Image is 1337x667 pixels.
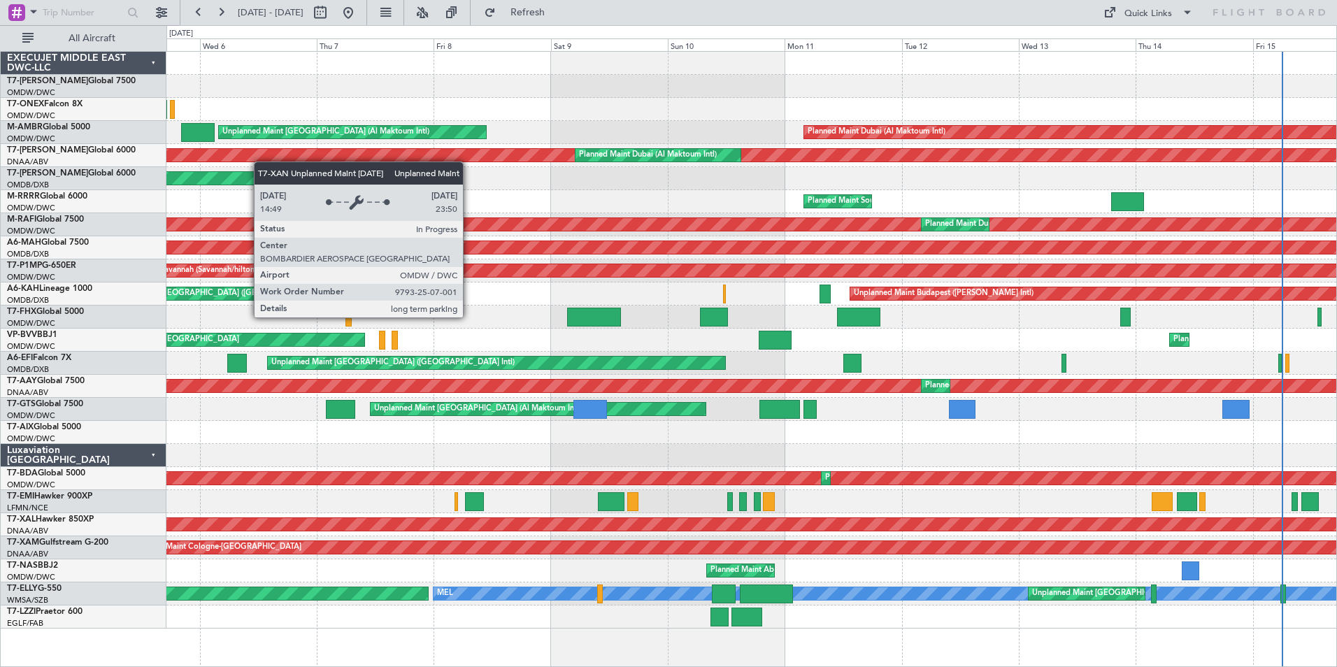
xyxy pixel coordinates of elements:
a: OMDW/DWC [7,572,55,582]
div: Planned Maint Abuja ([PERSON_NAME] Intl) [710,560,868,581]
a: OMDW/DWC [7,480,55,490]
div: Thu 7 [317,38,434,51]
a: T7-XALHawker 850XP [7,515,94,524]
div: Sat 9 [551,38,668,51]
div: Quick Links [1124,7,1172,21]
a: OMDW/DWC [7,272,55,282]
a: OMDW/DWC [7,87,55,98]
span: All Aircraft [36,34,148,43]
a: T7-[PERSON_NAME]Global 6000 [7,146,136,155]
div: Tue 12 [902,38,1019,51]
span: [DATE] - [DATE] [238,6,303,19]
a: DNAA/ABV [7,387,48,398]
span: T7-XAL [7,515,36,524]
div: MEL [437,583,453,604]
span: T7-P1MP [7,261,42,270]
a: T7-AIXGlobal 5000 [7,423,81,431]
a: T7-NASBBJ2 [7,561,58,570]
div: Fri 8 [434,38,550,51]
a: M-RRRRGlobal 6000 [7,192,87,201]
span: T7-[PERSON_NAME] [7,169,88,178]
div: Unplanned Maint [GEOGRAPHIC_DATA] (Al Maktoum Intl) [374,399,581,419]
div: Planned Maint Dubai (Al Maktoum Intl) [925,375,1063,396]
div: Planned Maint Dubai (Al Maktoum Intl) [579,145,717,166]
a: A6-EFIFalcon 7X [7,354,71,362]
div: Planned Maint Dubai (Al Maktoum Intl) [808,122,945,143]
a: OMDB/DXB [7,364,49,375]
a: OMDB/DXB [7,249,49,259]
span: T7-ONEX [7,100,44,108]
a: DNAA/ABV [7,549,48,559]
div: Planned Maint Dubai (Al Maktoum Intl) [1173,329,1311,350]
span: A6-KAH [7,285,39,293]
input: Trip Number [43,2,123,23]
span: T7-[PERSON_NAME] [7,77,88,85]
span: T7-LZZI [7,608,36,616]
a: LFMN/NCE [7,503,48,513]
a: DNAA/ABV [7,157,48,167]
a: T7-ELLYG-550 [7,584,62,593]
a: T7-FHXGlobal 5000 [7,308,84,316]
a: M-RAFIGlobal 7500 [7,215,84,224]
a: T7-EMIHawker 900XP [7,492,92,501]
span: M-AMBR [7,123,43,131]
a: OMDB/DXB [7,180,49,190]
a: OMDW/DWC [7,203,55,213]
a: T7-P1MPG-650ER [7,261,76,270]
a: VP-BVVBBJ1 [7,331,57,339]
span: T7-AAY [7,377,37,385]
div: Planned Maint [GEOGRAPHIC_DATA] ([GEOGRAPHIC_DATA]) [106,283,326,304]
span: A6-EFI [7,354,33,362]
div: Sun 10 [668,38,785,51]
span: T7-XAM [7,538,39,547]
div: Unplanned Maint [GEOGRAPHIC_DATA] (Al Maktoum Intl) [222,122,429,143]
button: All Aircraft [15,27,152,50]
a: OMDW/DWC [7,410,55,421]
span: T7-[PERSON_NAME] [7,146,88,155]
span: T7-BDA [7,469,38,478]
span: M-RAFI [7,215,36,224]
span: T7-EMI [7,492,34,501]
a: T7-AAYGlobal 7500 [7,377,85,385]
span: T7-GTS [7,400,36,408]
span: T7-FHX [7,308,36,316]
div: Wed 13 [1019,38,1136,51]
a: M-AMBRGlobal 5000 [7,123,90,131]
div: Planned Maint Cologne-[GEOGRAPHIC_DATA] [135,537,301,558]
div: Wed 6 [200,38,317,51]
a: T7-[PERSON_NAME]Global 7500 [7,77,136,85]
a: A6-MAHGlobal 7500 [7,238,89,247]
a: OMDW/DWC [7,341,55,352]
a: WMSA/SZB [7,595,48,605]
a: T7-BDAGlobal 5000 [7,469,85,478]
span: VP-BVV [7,331,37,339]
div: [DATE] [169,28,193,40]
a: T7-[PERSON_NAME]Global 6000 [7,169,136,178]
a: OMDW/DWC [7,226,55,236]
a: T7-GTSGlobal 7500 [7,400,83,408]
div: Unplanned Maint Budapest ([PERSON_NAME] Intl) [854,283,1034,304]
a: OMDW/DWC [7,433,55,444]
a: DNAA/ABV [7,526,48,536]
a: OMDB/DXB [7,295,49,306]
a: OMDW/DWC [7,110,55,121]
span: Refresh [499,8,557,17]
div: Planned Maint Savannah (Savannah/hilton Head Intl) [107,260,291,281]
a: T7-XAMGulfstream G-200 [7,538,108,547]
button: Refresh [478,1,562,24]
span: T7-NAS [7,561,38,570]
div: Planned Maint Dubai (Al Maktoum Intl) [825,468,963,489]
span: T7-ELLY [7,584,38,593]
span: M-RRRR [7,192,40,201]
div: Thu 14 [1136,38,1252,51]
a: T7-ONEXFalcon 8X [7,100,83,108]
a: OMDW/DWC [7,134,55,144]
a: EGLF/FAB [7,618,43,629]
div: Planned Maint Southend [808,191,894,212]
button: Quick Links [1096,1,1200,24]
a: OMDW/DWC [7,318,55,329]
span: A6-MAH [7,238,41,247]
a: A6-KAHLineage 1000 [7,285,92,293]
div: Unplanned Maint [GEOGRAPHIC_DATA] ([GEOGRAPHIC_DATA] Intl) [271,352,515,373]
div: Planned Maint Dubai (Al Maktoum Intl) [925,214,1063,235]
